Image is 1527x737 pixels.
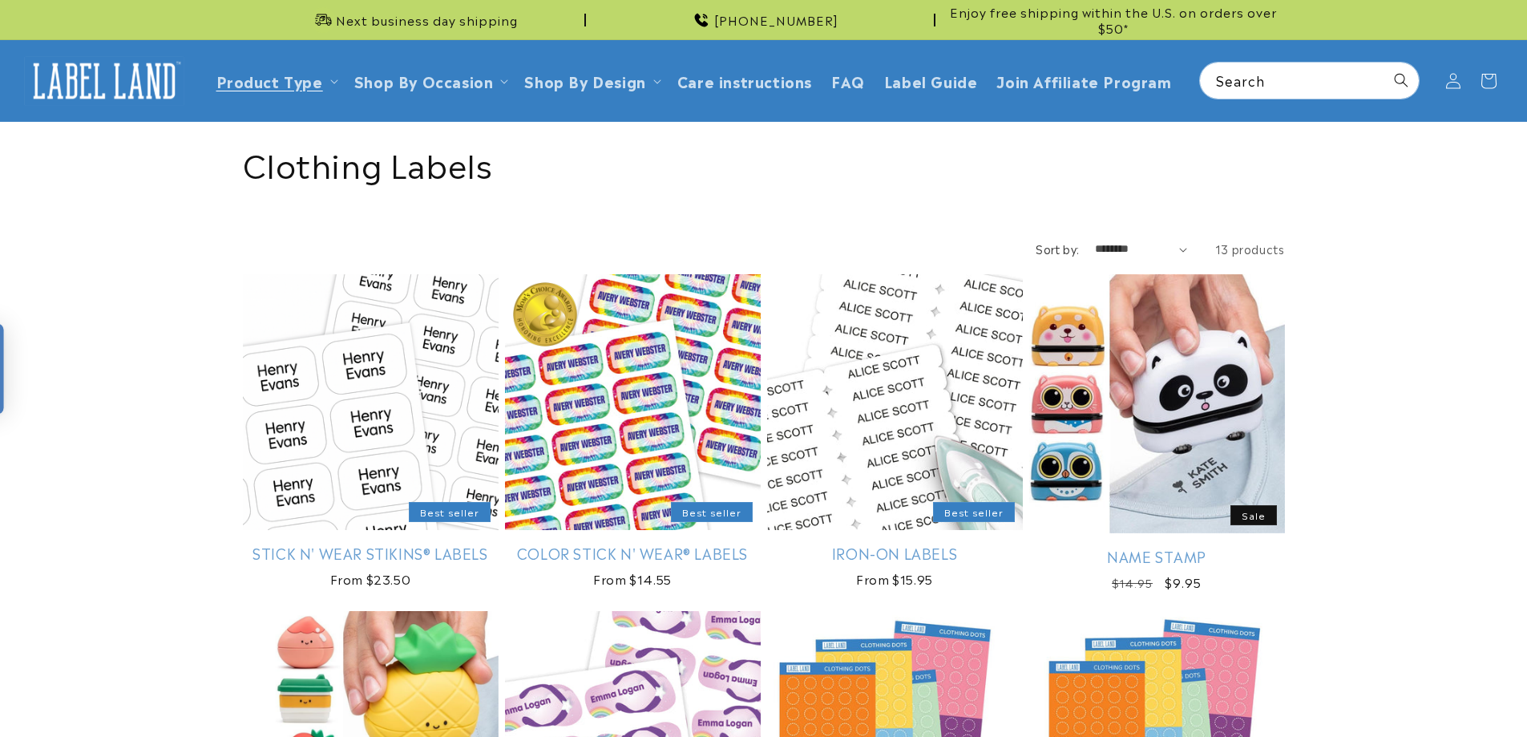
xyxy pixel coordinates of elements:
[767,544,1023,562] a: Iron-On Labels
[207,62,345,99] summary: Product Type
[216,70,323,91] a: Product Type
[1215,241,1285,257] span: 13 products
[243,544,499,562] a: Stick N' Wear Stikins® Labels
[996,71,1171,90] span: Join Affiliate Program
[831,71,865,90] span: FAQ
[714,12,838,28] span: [PHONE_NUMBER]
[524,70,645,91] a: Shop By Design
[515,62,667,99] summary: Shop By Design
[668,62,822,99] a: Care instructions
[243,142,1285,184] h1: Clothing Labels
[884,71,978,90] span: Label Guide
[987,62,1181,99] a: Join Affiliate Program
[345,62,515,99] summary: Shop By Occasion
[354,71,494,90] span: Shop By Occasion
[336,12,518,28] span: Next business day shipping
[1036,241,1079,257] label: Sort by:
[1029,547,1285,565] a: Name Stamp
[875,62,988,99] a: Label Guide
[18,50,191,111] a: Label Land
[505,544,761,562] a: Color Stick N' Wear® Labels
[822,62,875,99] a: FAQ
[677,71,812,90] span: Care instructions
[24,56,184,106] img: Label Land
[1384,63,1419,98] button: Search
[942,4,1285,35] span: Enjoy free shipping within the U.S. on orders over $50*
